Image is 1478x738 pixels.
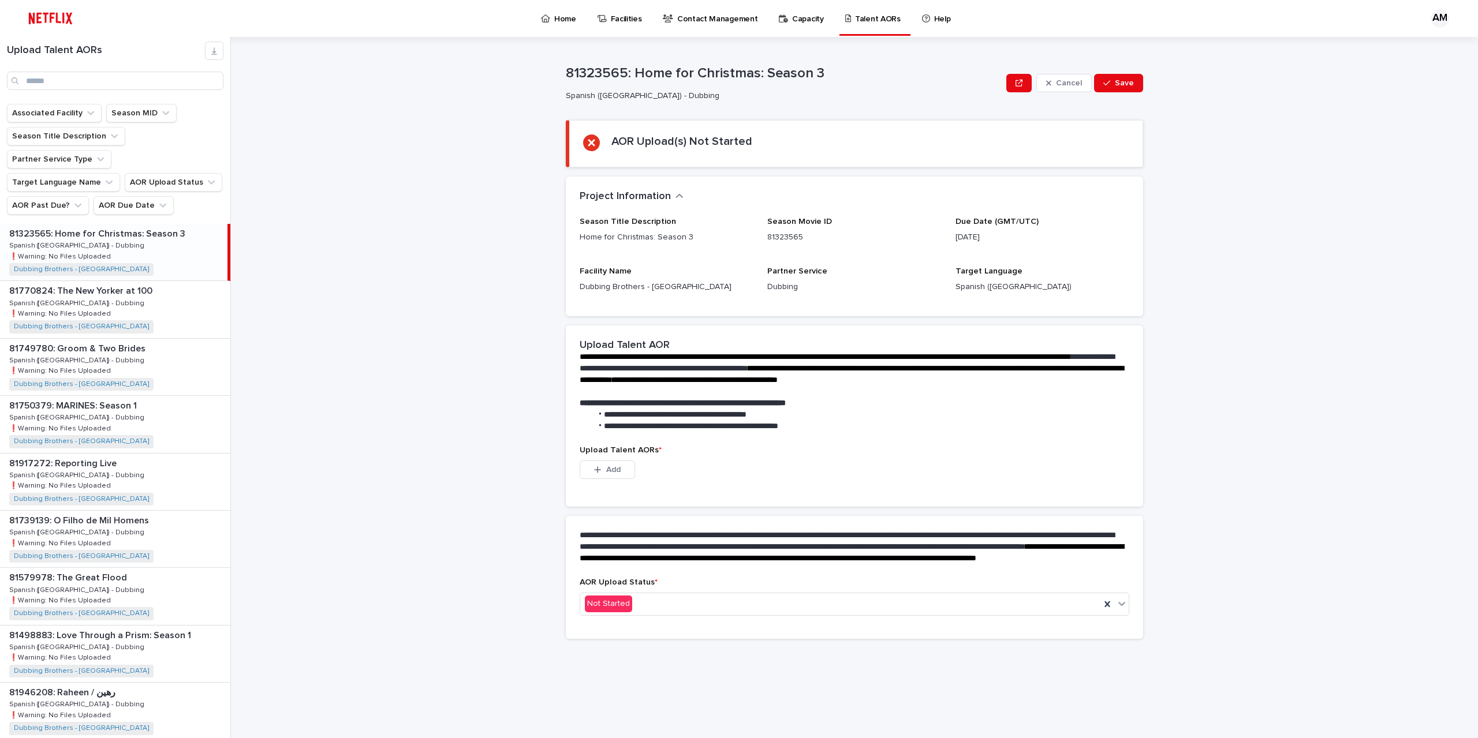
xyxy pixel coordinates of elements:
[1036,74,1092,92] button: Cancel
[9,297,147,308] p: Spanish ([GEOGRAPHIC_DATA]) - Dubbing
[9,283,155,297] p: 81770824: The New Yorker at 100
[7,72,223,90] input: Search
[1115,79,1134,87] span: Save
[94,196,174,215] button: AOR Due Date
[956,218,1039,226] span: Due Date (GMT/UTC)
[9,709,113,720] p: ❗️Warning: No Files Uploaded
[14,724,149,732] a: Dubbing Brothers - [GEOGRAPHIC_DATA]
[1056,79,1082,87] span: Cancel
[9,651,113,662] p: ❗️Warning: No Files Uploaded
[9,537,113,548] p: ❗️Warning: No Files Uploaded
[14,552,149,560] a: Dubbing Brothers - [GEOGRAPHIC_DATA]
[9,513,151,526] p: 81739139: O Filho de Mil Homens
[14,609,149,617] a: Dubbing Brothers - [GEOGRAPHIC_DATA]
[9,250,113,261] p: ❗️Warning: No Files Uploaded
[9,526,147,537] p: Spanish ([GEOGRAPHIC_DATA]) - Dubbing
[580,339,670,352] h2: Upload Talent AOR
[9,641,147,651] p: Spanish ([GEOGRAPHIC_DATA]) - Dubbing
[767,267,827,275] span: Partner Service
[956,267,1022,275] span: Target Language
[580,218,676,226] span: Season Title Description
[7,150,111,168] button: Partner Service Type
[580,231,753,243] p: Home for Christmas: Season 3
[125,173,222,192] button: AOR Upload Status
[14,380,149,388] a: Dubbing Brothers - [GEOGRAPHIC_DATA]
[106,104,177,122] button: Season MID
[9,226,188,239] p: 81323565: Home for Christmas: Season 3
[566,65,1002,82] p: 81323565: Home for Christmas: Season 3
[1431,9,1449,28] div: AM
[580,446,662,454] span: Upload Talent AORs
[956,231,1129,243] p: [DATE]
[9,341,148,354] p: 81749780: Groom & Two Brides
[23,7,78,30] img: ifQbXi3ZQGMSEF7WDB7W
[7,127,125,145] button: Season Title Description
[14,495,149,503] a: Dubbing Brothers - [GEOGRAPHIC_DATA]
[767,231,941,243] p: 81323565
[14,265,149,274] a: Dubbing Brothers - [GEOGRAPHIC_DATA]
[580,281,753,293] p: Dubbing Brothers - [GEOGRAPHIC_DATA]
[9,398,139,411] p: 81750379: MARINES: Season 1
[9,584,147,594] p: Spanish ([GEOGRAPHIC_DATA]) - Dubbing
[14,323,149,331] a: Dubbing Brothers - [GEOGRAPHIC_DATA]
[7,104,102,122] button: Associated Facility
[7,173,120,192] button: Target Language Name
[1094,74,1143,92] button: Save
[9,354,147,365] p: Spanish ([GEOGRAPHIC_DATA]) - Dubbing
[9,570,129,583] p: 81579978: The Great Flood
[580,578,658,586] span: AOR Upload Status
[580,460,635,479] button: Add
[7,44,205,57] h1: Upload Talent AORs
[9,479,113,490] p: ❗️Warning: No Files Uploaded
[566,91,997,101] p: Spanish ([GEOGRAPHIC_DATA]) - Dubbing
[14,437,149,445] a: Dubbing Brothers - [GEOGRAPHIC_DATA]
[956,281,1129,293] p: Spanish ([GEOGRAPHIC_DATA])
[606,466,621,474] span: Add
[767,281,941,293] p: Dubbing
[9,698,147,709] p: Spanish ([GEOGRAPHIC_DATA]) - Dubbing
[767,218,832,226] span: Season Movie ID
[9,685,118,698] p: 81946208: Raheen / رهين
[9,594,113,605] p: ❗️Warning: No Files Uploaded
[9,308,113,318] p: ❗️Warning: No Files Uploaded
[9,411,147,422] p: Spanish ([GEOGRAPHIC_DATA]) - Dubbing
[9,469,147,479] p: Spanish ([GEOGRAPHIC_DATA]) - Dubbing
[580,267,632,275] span: Facility Name
[7,196,89,215] button: AOR Past Due?
[611,134,752,148] h2: AOR Upload(s) Not Started
[580,190,671,203] h2: Project Information
[585,595,632,612] div: Not Started
[580,190,684,203] button: Project Information
[9,239,147,250] p: Spanish ([GEOGRAPHIC_DATA]) - Dubbing
[9,456,119,469] p: 81917272: Reporting Live
[9,628,193,641] p: 81498883: Love Through a Prism: Season 1
[9,365,113,375] p: ❗️Warning: No Files Uploaded
[9,422,113,433] p: ❗️Warning: No Files Uploaded
[14,667,149,675] a: Dubbing Brothers - [GEOGRAPHIC_DATA]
